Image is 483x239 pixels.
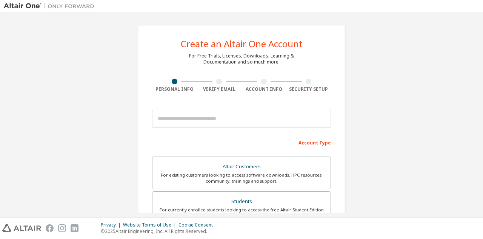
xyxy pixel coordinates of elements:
div: Altair Customers [157,161,326,172]
div: For Free Trials, Licenses, Downloads, Learning & Documentation and so much more. [189,53,294,65]
img: altair_logo.svg [2,224,41,232]
div: Security Setup [286,86,331,92]
div: Students [157,196,326,207]
div: Account Type [152,136,331,148]
div: Verify Email [197,86,242,92]
img: facebook.svg [46,224,54,232]
div: Personal Info [152,86,197,92]
p: © 2025 Altair Engineering, Inc. All Rights Reserved. [101,228,217,234]
div: Create an Altair One Account [181,39,303,48]
div: Cookie Consent [178,222,217,228]
div: For currently enrolled students looking to access the free Altair Student Edition bundle and all ... [157,207,326,219]
div: Website Terms of Use [123,222,178,228]
img: linkedin.svg [71,224,78,232]
div: Privacy [101,222,123,228]
div: Account Info [241,86,286,92]
img: instagram.svg [58,224,66,232]
div: For existing customers looking to access software downloads, HPC resources, community, trainings ... [157,172,326,184]
img: Altair One [4,2,98,10]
